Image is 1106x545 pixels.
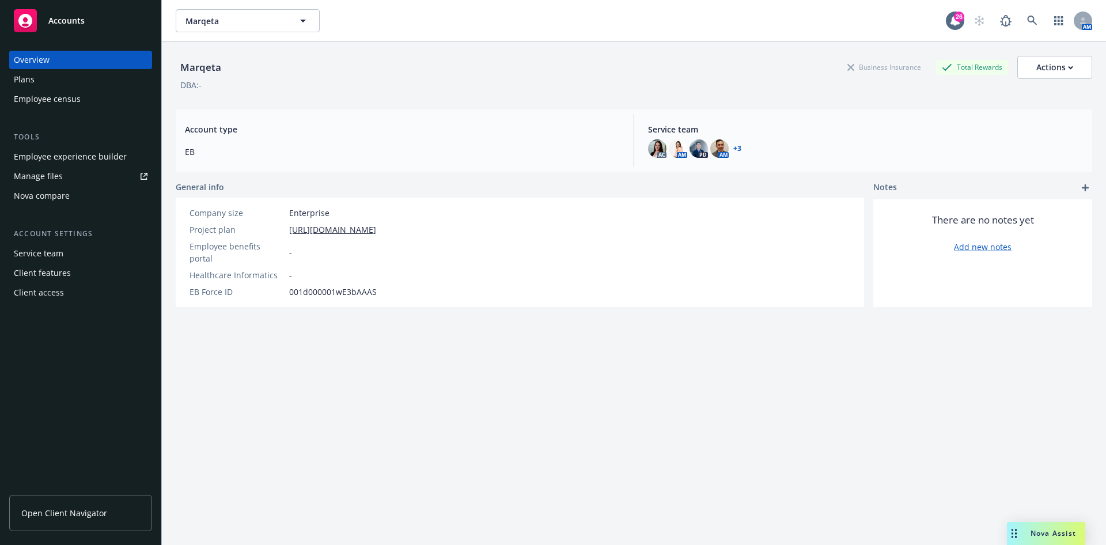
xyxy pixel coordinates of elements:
a: Employee experience builder [9,147,152,166]
a: Search [1021,9,1044,32]
a: Switch app [1047,9,1070,32]
span: Nova Assist [1031,528,1076,538]
div: Nova compare [14,187,70,205]
a: +3 [733,145,741,152]
a: Manage files [9,167,152,186]
div: Actions [1036,56,1073,78]
div: Tools [9,131,152,143]
div: 26 [954,12,964,22]
a: Nova compare [9,187,152,205]
a: Plans [9,70,152,89]
span: Notes [873,181,897,195]
span: Marqeta [185,15,285,27]
img: photo [710,139,729,158]
div: Account settings [9,228,152,240]
span: - [289,269,292,281]
a: Client features [9,264,152,282]
a: Add new notes [954,241,1012,253]
div: Business Insurance [842,60,927,74]
div: Total Rewards [936,60,1008,74]
a: Service team [9,244,152,263]
a: [URL][DOMAIN_NAME] [289,224,376,236]
div: Drag to move [1007,522,1021,545]
a: Client access [9,283,152,302]
span: Accounts [48,16,85,25]
span: Open Client Navigator [21,507,107,519]
div: Client access [14,283,64,302]
div: Client features [14,264,71,282]
div: Healthcare Informatics [190,269,285,281]
span: Service team [648,123,1083,135]
span: There are no notes yet [932,213,1034,227]
div: DBA: - [180,79,202,91]
span: Enterprise [289,207,329,219]
button: Actions [1017,56,1092,79]
button: Nova Assist [1007,522,1085,545]
span: - [289,247,292,259]
a: Employee census [9,90,152,108]
div: Service team [14,244,63,263]
img: photo [669,139,687,158]
div: Overview [14,51,50,69]
span: EB [185,146,620,158]
a: Accounts [9,5,152,37]
div: Marqeta [176,60,226,75]
span: Account type [185,123,620,135]
a: Start snowing [968,9,991,32]
div: Plans [14,70,35,89]
div: Manage files [14,167,63,186]
a: add [1078,181,1092,195]
div: Project plan [190,224,285,236]
span: General info [176,181,224,193]
div: Employee experience builder [14,147,127,166]
a: Overview [9,51,152,69]
button: Marqeta [176,9,320,32]
a: Report a Bug [994,9,1017,32]
div: Employee census [14,90,81,108]
span: 001d000001wE3bAAAS [289,286,377,298]
div: Company size [190,207,285,219]
img: photo [690,139,708,158]
img: photo [648,139,666,158]
div: EB Force ID [190,286,285,298]
div: Employee benefits portal [190,240,285,264]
